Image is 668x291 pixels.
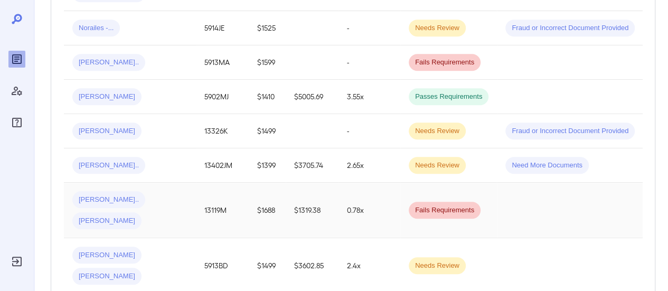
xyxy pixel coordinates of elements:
[196,148,249,183] td: 13402JM
[249,114,286,148] td: $1499
[338,80,400,114] td: 3.55x
[249,183,286,238] td: $1688
[72,23,120,33] span: Norailes -...
[8,253,25,270] div: Log Out
[8,114,25,131] div: FAQ
[505,126,635,136] span: Fraud or Incorrect Document Provided
[72,92,142,102] span: [PERSON_NAME]
[72,216,142,226] span: [PERSON_NAME]
[196,11,249,45] td: 5914JE
[409,58,481,68] span: Fails Requirements
[338,11,400,45] td: -
[8,82,25,99] div: Manage Users
[286,148,338,183] td: $3705.74
[72,195,145,205] span: [PERSON_NAME]..
[249,45,286,80] td: $1599
[72,126,142,136] span: [PERSON_NAME]
[72,161,145,171] span: [PERSON_NAME]..
[338,183,400,238] td: 0.78x
[505,23,635,33] span: Fraud or Incorrect Document Provided
[338,148,400,183] td: 2.65x
[8,51,25,68] div: Reports
[249,11,286,45] td: $1525
[409,126,466,136] span: Needs Review
[338,114,400,148] td: -
[72,250,142,260] span: [PERSON_NAME]
[72,271,142,281] span: [PERSON_NAME]
[196,80,249,114] td: 5902MJ
[196,45,249,80] td: 5913MA
[196,114,249,148] td: 13326K
[249,80,286,114] td: $1410
[409,161,466,171] span: Needs Review
[249,148,286,183] td: $1399
[505,161,589,171] span: Need More Documents
[286,183,338,238] td: $1319.38
[409,261,466,271] span: Needs Review
[196,183,249,238] td: 13119M
[409,205,481,215] span: Fails Requirements
[409,23,466,33] span: Needs Review
[409,92,488,102] span: Passes Requirements
[338,45,400,80] td: -
[72,58,145,68] span: [PERSON_NAME]..
[286,80,338,114] td: $5005.69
